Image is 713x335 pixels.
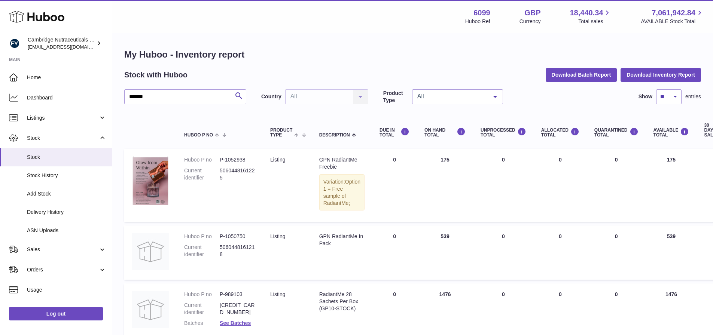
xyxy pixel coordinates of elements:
[124,49,701,61] h1: My Huboo - Inventory report
[27,209,106,216] span: Delivery History
[270,157,285,163] span: listing
[570,8,612,25] a: 18,440.34 Total sales
[220,302,255,316] dd: [CREDIT_CARD_NUMBER]
[383,90,408,104] label: Product Type
[27,266,98,273] span: Orders
[534,225,587,280] td: 0
[124,70,188,80] h2: Stock with Huboo
[184,320,220,327] dt: Batches
[184,133,213,138] span: Huboo P no
[319,291,365,312] div: RadiantMe 28 Sachets Per Box (GP10-STOCK)
[270,128,292,138] span: Product Type
[424,127,466,138] div: ON HAND Total
[524,8,540,18] strong: GBP
[319,133,350,138] span: Description
[546,68,617,82] button: Download Batch Report
[27,246,98,253] span: Sales
[220,233,255,240] dd: P-1050750
[646,225,697,280] td: 539
[473,149,534,222] td: 0
[319,233,365,247] div: GPN RadiantMe In Pack
[132,156,169,205] img: product image
[220,167,255,181] dd: 5060448161225
[646,149,697,222] td: 175
[417,225,473,280] td: 539
[261,93,281,100] label: Country
[541,127,579,138] div: ALLOCATED Total
[372,225,417,280] td: 0
[621,68,701,82] button: Download Inventory Report
[615,233,618,239] span: 0
[184,291,220,298] dt: Huboo P no
[270,233,285,239] span: listing
[473,8,490,18] strong: 6099
[27,114,98,122] span: Listings
[615,157,618,163] span: 0
[578,18,612,25] span: Total sales
[9,307,103,320] a: Log out
[132,233,169,270] img: product image
[220,156,255,163] dd: P-1052938
[473,225,534,280] td: 0
[27,94,106,101] span: Dashboard
[417,149,473,222] td: 175
[270,291,285,297] span: listing
[481,127,526,138] div: UNPROCESSED Total
[9,38,20,49] img: huboo@camnutra.com
[27,135,98,142] span: Stock
[27,286,106,293] span: Usage
[28,44,110,50] span: [EMAIL_ADDRESS][DOMAIN_NAME]
[27,154,106,161] span: Stock
[132,291,169,328] img: product image
[652,8,695,18] span: 7,061,942.84
[27,190,106,197] span: Add Stock
[653,127,689,138] div: AVAILABLE Total
[380,127,409,138] div: DUE IN TOTAL
[220,244,255,258] dd: 5060448161218
[639,93,652,100] label: Show
[27,227,106,234] span: ASN Uploads
[319,156,365,170] div: GPN RadiantMe Freebie
[220,320,251,326] a: See Batches
[220,291,255,298] dd: P-989103
[615,291,618,297] span: 0
[641,8,704,25] a: 7,061,942.84 AVAILABLE Stock Total
[594,127,639,138] div: QUARANTINED Total
[184,302,220,316] dt: Current identifier
[323,179,360,206] span: Option 1 = Free sample of RadiantMe;
[641,18,704,25] span: AVAILABLE Stock Total
[415,93,488,100] span: All
[27,172,106,179] span: Stock History
[372,149,417,222] td: 0
[534,149,587,222] td: 0
[519,18,541,25] div: Currency
[184,244,220,258] dt: Current identifier
[570,8,603,18] span: 18,440.34
[319,174,365,211] div: Variation:
[184,167,220,181] dt: Current identifier
[184,233,220,240] dt: Huboo P no
[184,156,220,163] dt: Huboo P no
[28,36,95,50] div: Cambridge Nutraceuticals Ltd
[465,18,490,25] div: Huboo Ref
[27,74,106,81] span: Home
[685,93,701,100] span: entries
